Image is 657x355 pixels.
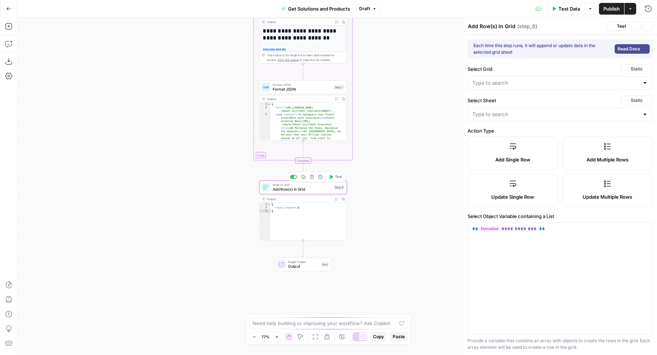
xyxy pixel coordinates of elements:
[322,262,329,267] div: End
[267,96,331,101] div: Output
[618,46,640,52] span: Read Docs
[259,157,347,164] div: Complete
[277,58,299,61] span: Copy the output
[267,103,270,106] span: Toggle code folding, rows 1 through 4
[288,260,319,264] span: Single Output
[267,53,344,62] div: This output is too large & has been abbreviated for review. to view the full content.
[587,156,629,163] span: Add Multiple Rows
[261,334,269,340] span: 77%
[295,157,311,164] div: Complete
[259,180,347,240] div: Write to GridAdd Row(s) in GridStep 6TestOutput{ "rows_created":8}
[468,65,618,73] label: Select Grid
[260,106,270,113] div: 2
[468,97,618,104] label: Select Sheet
[390,332,408,341] button: Paste
[495,156,530,163] span: Add Single Row
[617,23,626,30] span: Test
[491,193,534,201] span: Update Single Row
[631,66,643,72] span: Static
[547,3,584,15] button: Test Data
[273,183,331,187] span: Write to Grid
[302,240,304,257] g: Edge from step_6 to end
[517,23,537,30] span: ( step_6 )
[334,85,344,90] div: Step 7
[472,111,639,118] input: Type to search
[273,187,331,192] span: Add Row(s) in Grid
[334,185,344,190] div: Step 6
[260,209,270,213] div: 3
[260,203,270,206] div: 1
[615,44,650,54] a: Read Docs
[259,80,347,140] div: Format JSONFormat JSONStep 7Output{ "url":"[URL][DOMAIN_NAME] /about-us/travel-insurance/80823", ...
[356,4,380,14] button: Draft
[277,3,354,15] button: Get Solutions and Products
[288,5,350,12] span: Get Solutions and Products
[621,96,653,105] button: Static
[302,63,304,80] g: Edge from step_5 to step_7
[472,79,639,87] input: Type to search
[267,197,331,201] div: Output
[273,83,331,87] span: Format JSON
[370,332,387,341] button: Copy
[267,20,331,24] div: Output
[473,42,612,56] div: Each time this step runs, it will append or update data in the selected grid sheet
[599,3,624,15] button: Publish
[273,87,331,92] span: Format JSON
[468,213,653,220] label: Select Object Variable containing a List
[260,103,270,106] div: 1
[259,257,347,271] div: Single OutputOutputEnd
[359,5,370,12] span: Draft
[335,174,342,179] span: Test
[468,23,515,30] textarea: Add Row(s) in Grid
[631,97,643,104] span: Static
[393,333,405,340] span: Paste
[603,5,620,12] span: Publish
[267,203,270,206] span: Toggle code folding, rows 1 through 3
[260,206,270,209] div: 2
[468,127,653,134] label: Action Type
[373,333,384,340] span: Copy
[558,5,580,12] span: Test Data
[327,173,344,180] button: Test
[468,337,653,351] div: Provide a variable that contains an array with objects to create the rows in the grid. Each array...
[607,22,629,31] button: Test
[288,263,319,269] span: Output
[621,64,653,74] button: Static
[583,193,632,201] span: Update Multiple Rows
